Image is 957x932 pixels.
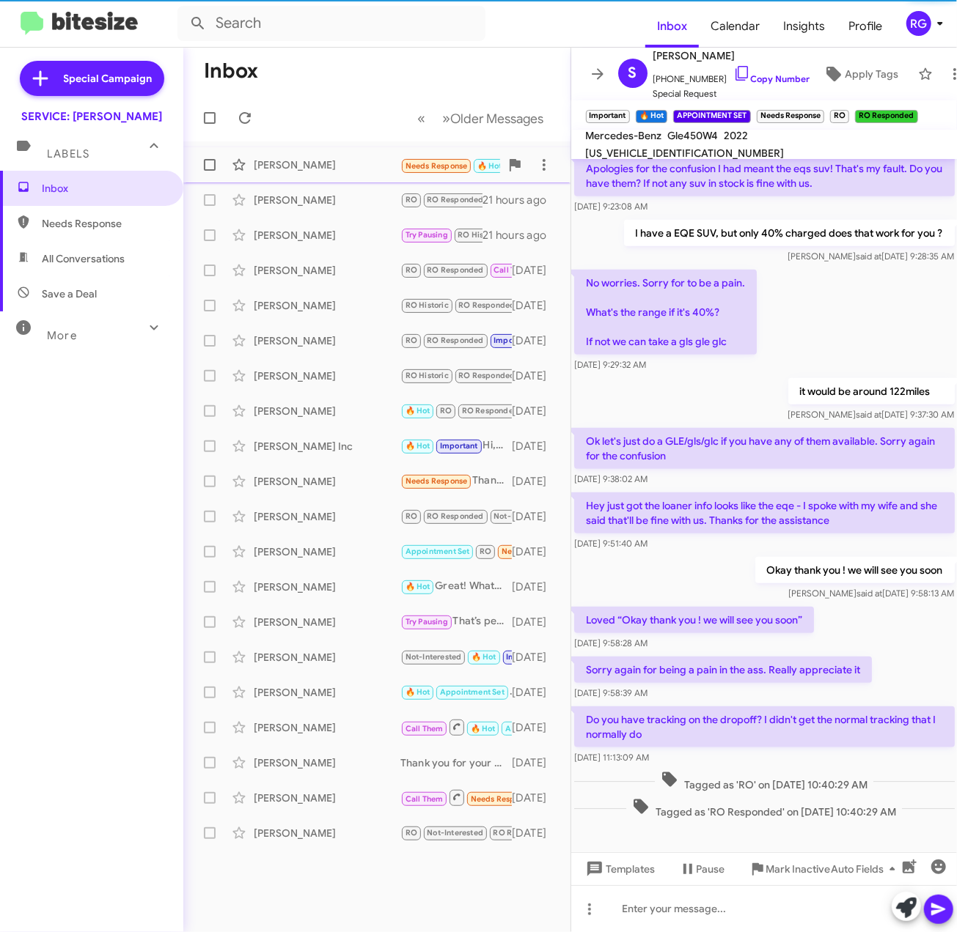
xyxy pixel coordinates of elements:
div: Can I make an appointment for you? [400,367,512,384]
button: Previous [409,103,435,133]
div: [PERSON_NAME] [254,755,400,770]
div: RG [906,11,931,36]
span: 🔥 Hot [471,724,496,733]
div: [DATE] [512,333,559,348]
div: [PERSON_NAME] [254,263,400,278]
span: RO Responded Historic [458,371,546,380]
div: SERVICE: [PERSON_NAME] [21,109,162,124]
div: 21 hours ago [483,193,559,207]
span: [PERSON_NAME] [653,47,810,64]
span: [PERSON_NAME] [DATE] 9:37:30 AM [788,409,954,420]
div: Inbound Call [400,788,512,807]
span: said at [856,409,881,420]
div: Ok. Will let you know [400,718,512,736]
div: 21 hours ago [483,228,559,243]
div: Will do. Thank you! [400,332,512,349]
span: Pause [697,856,725,882]
div: Hi Bong, we do have a coupon on our website that I can honor for $100.00 off brake pad & rotor re... [400,648,512,665]
p: No worries. Sorry for to be a pain. What's the range if it's 40%? If not we can take a gls gle glc [574,270,757,355]
span: [DATE] 9:58:28 AM [574,637,648,648]
button: Templates [571,856,667,882]
span: RO Responded [427,511,483,521]
div: [PERSON_NAME] [254,298,400,313]
span: [PHONE_NUMBER] [653,64,810,86]
div: [DATE] [512,369,559,383]
div: [PERSON_NAME] [254,193,400,207]
div: Hi, looks like we recommended 2 tires in the red. I can offer $91.00 ~ off 2 tires , total w/labo... [400,437,512,454]
button: Next [434,103,553,133]
span: RO [406,511,417,521]
div: Need to earn the money. [400,226,483,243]
span: Important [494,336,532,345]
span: Tagged as 'RO Responded' on [DATE] 10:40:29 AM [626,798,902,819]
p: Loved “Okay thank you ! we will see you soon” [574,607,814,633]
div: [PERSON_NAME] [254,650,400,665]
div: We're flying back to [GEOGRAPHIC_DATA] and leaving the car here, so it won't be used much. So pro... [400,402,512,419]
span: « [418,109,426,127]
div: [PERSON_NAME] please call me back [PHONE_NUMBER] thank you [400,262,512,278]
span: 🔥 Hot [406,441,430,451]
div: [DATE] [512,826,559,840]
div: [DATE] [512,298,559,313]
span: Gle450W4 [668,129,719,142]
div: Thanks anyway [400,473,512,489]
div: [PERSON_NAME] [254,333,400,348]
div: [PERSON_NAME] [254,544,400,559]
div: The 30th works for us what time? [400,297,512,314]
div: [DATE] [512,755,559,770]
span: Try Pausing [406,617,448,626]
span: Call Them [406,794,444,804]
div: [DATE] [512,404,559,418]
span: 🔥 Hot [477,161,502,171]
span: 🔥 Hot [472,652,496,662]
small: RO Responded [855,110,917,123]
div: Fix [400,508,512,525]
a: Special Campaign [20,61,164,96]
span: Needs Response [502,547,564,556]
p: Sorry again for being a pain in the ass. Really appreciate it [574,657,872,683]
div: Great! What time [DATE] works best for you to bring in your vehicle for service? [400,578,512,595]
div: [DATE] [512,720,559,735]
span: RO Responded [462,406,518,415]
span: [DATE] 9:58:39 AM [574,687,648,698]
span: 🔥 Hot [406,687,430,697]
small: RO [830,110,849,123]
span: [DATE] 11:13:09 AM [574,752,649,763]
span: Mercedes-Benz [586,129,662,142]
div: Hi [PERSON_NAME], I truly understand your concern. The offer wasn’t available at the time of your... [400,191,483,208]
div: [DATE] [512,580,559,594]
span: Mark Inactive [766,856,831,882]
span: Apply Tags [846,61,899,87]
a: Insights [771,5,837,48]
span: Labels [47,147,89,160]
div: Thanks [PERSON_NAME]. We appreciate the tire repair. However the tires were fairly new from you a... [400,543,512,560]
span: RO Responded [427,336,483,345]
div: [DATE] [512,544,559,559]
div: Inbound Call [400,155,500,174]
a: Inbox [645,5,699,48]
small: Important [586,110,630,123]
span: RO Responded [494,828,550,837]
div: [PERSON_NAME] [254,720,400,735]
button: Apply Tags [810,61,911,87]
nav: Page navigation example [410,103,553,133]
span: Needs Response [471,794,533,804]
button: Mark Inactive [737,856,843,882]
div: [DATE] [512,509,559,524]
span: Profile [837,5,894,48]
span: Tagged as 'RO' on [DATE] 10:40:29 AM [655,771,873,792]
span: Templates [583,856,656,882]
span: RO Historic [458,230,501,240]
span: RO Responded [427,265,483,275]
span: said at [857,588,882,599]
span: Not-Interested [406,652,462,662]
div: [PERSON_NAME] [254,228,400,243]
div: [DATE] [512,263,559,278]
span: Inbox [42,181,166,196]
span: Important [440,441,478,451]
span: More [47,329,77,342]
a: Calendar [699,5,771,48]
span: Important [506,652,544,662]
span: RO [406,828,417,837]
span: RO [440,406,452,415]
